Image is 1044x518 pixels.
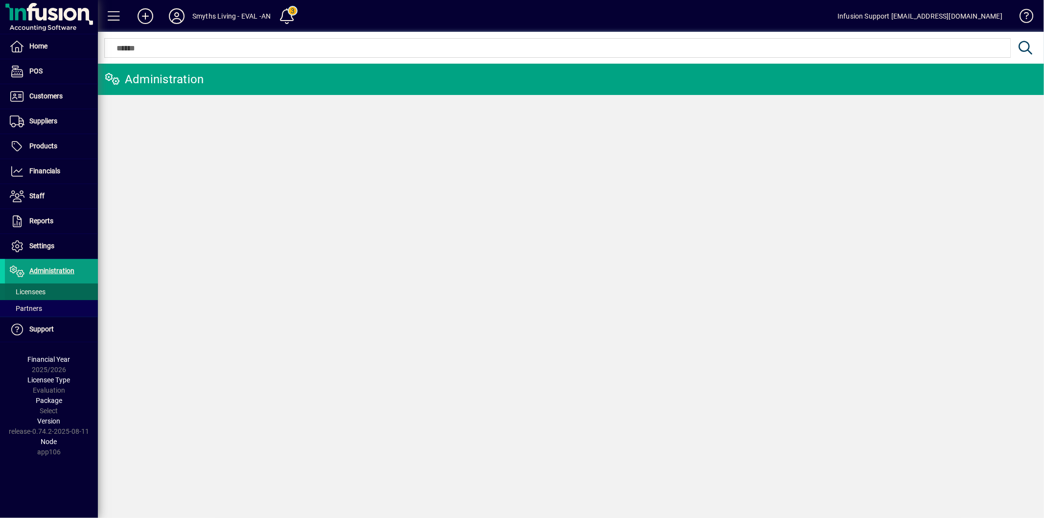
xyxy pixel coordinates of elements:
span: Financial Year [28,355,70,363]
button: Add [130,7,161,25]
a: Customers [5,84,98,109]
span: Home [29,42,47,50]
a: Reports [5,209,98,234]
span: Partners [10,305,42,312]
button: Profile [161,7,192,25]
span: Products [29,142,57,150]
div: Infusion Support [EMAIL_ADDRESS][DOMAIN_NAME] [837,8,1002,24]
a: Financials [5,159,98,184]
span: Reports [29,217,53,225]
span: Package [36,397,62,404]
span: Support [29,325,54,333]
a: Settings [5,234,98,259]
span: Settings [29,242,54,250]
span: POS [29,67,43,75]
a: POS [5,59,98,84]
a: Staff [5,184,98,209]
a: Knowledge Base [1012,2,1032,34]
span: Financials [29,167,60,175]
span: Version [38,417,61,425]
a: Suppliers [5,109,98,134]
span: Suppliers [29,117,57,125]
a: Licensees [5,283,98,300]
span: Licensees [10,288,46,296]
div: Smyths Living - EVAL -AN [192,8,271,24]
span: Node [41,438,57,446]
a: Support [5,317,98,342]
div: Administration [105,71,204,87]
span: Administration [29,267,74,275]
a: Partners [5,300,98,317]
span: Licensee Type [28,376,70,384]
span: Staff [29,192,45,200]
a: Products [5,134,98,159]
a: Home [5,34,98,59]
span: Customers [29,92,63,100]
